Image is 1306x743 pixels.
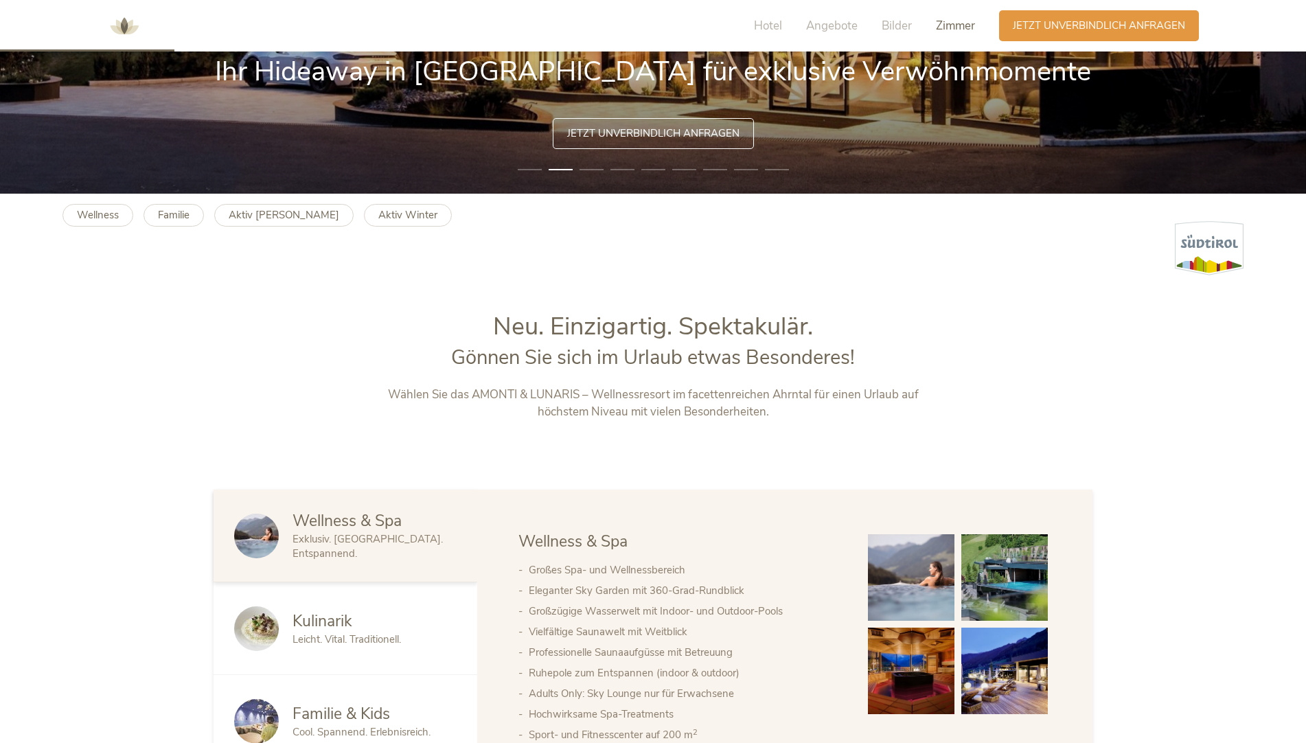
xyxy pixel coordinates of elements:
[364,204,452,227] a: Aktiv Winter
[529,642,840,663] li: Professionelle Saunaaufgüsse mit Betreuung
[529,663,840,683] li: Ruhepole zum Entspannen (indoor & outdoor)
[493,310,813,343] span: Neu. Einzigartig. Spektakulär.
[567,126,740,141] span: Jetzt unverbindlich anfragen
[529,683,840,704] li: Adults Only: Sky Lounge nur für Erwachsene
[936,18,975,34] span: Zimmer
[104,5,145,47] img: AMONTI & LUNARIS Wellnessresort
[529,704,840,724] li: Hochwirksame Spa-Treatments
[529,621,840,642] li: Vielfältige Saunawelt mit Weitblick
[158,208,190,222] b: Familie
[451,344,855,371] span: Gönnen Sie sich im Urlaub etwas Besonderes!
[62,204,133,227] a: Wellness
[293,703,390,724] span: Familie & Kids
[77,208,119,222] b: Wellness
[693,727,698,738] sup: 2
[518,531,628,552] span: Wellness & Spa
[144,204,204,227] a: Familie
[1013,19,1185,33] span: Jetzt unverbindlich anfragen
[214,204,354,227] a: Aktiv [PERSON_NAME]
[529,560,840,580] li: Großes Spa- und Wellnessbereich
[293,725,431,739] span: Cool. Spannend. Erlebnisreich.
[754,18,782,34] span: Hotel
[229,208,339,222] b: Aktiv [PERSON_NAME]
[806,18,858,34] span: Angebote
[293,532,443,560] span: Exklusiv. [GEOGRAPHIC_DATA]. Entspannend.
[529,601,840,621] li: Großzügige Wasserwelt mit Indoor- und Outdoor-Pools
[293,510,402,531] span: Wellness & Spa
[1175,221,1244,275] img: Südtirol
[104,21,145,30] a: AMONTI & LUNARIS Wellnessresort
[882,18,912,34] span: Bilder
[529,580,840,601] li: Eleganter Sky Garden mit 360-Grad-Rundblick
[293,610,352,632] span: Kulinarik
[367,386,940,421] p: Wählen Sie das AMONTI & LUNARIS – Wellnessresort im facettenreichen Ahrntal für einen Urlaub auf ...
[378,208,437,222] b: Aktiv Winter
[293,632,401,646] span: Leicht. Vital. Traditionell.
